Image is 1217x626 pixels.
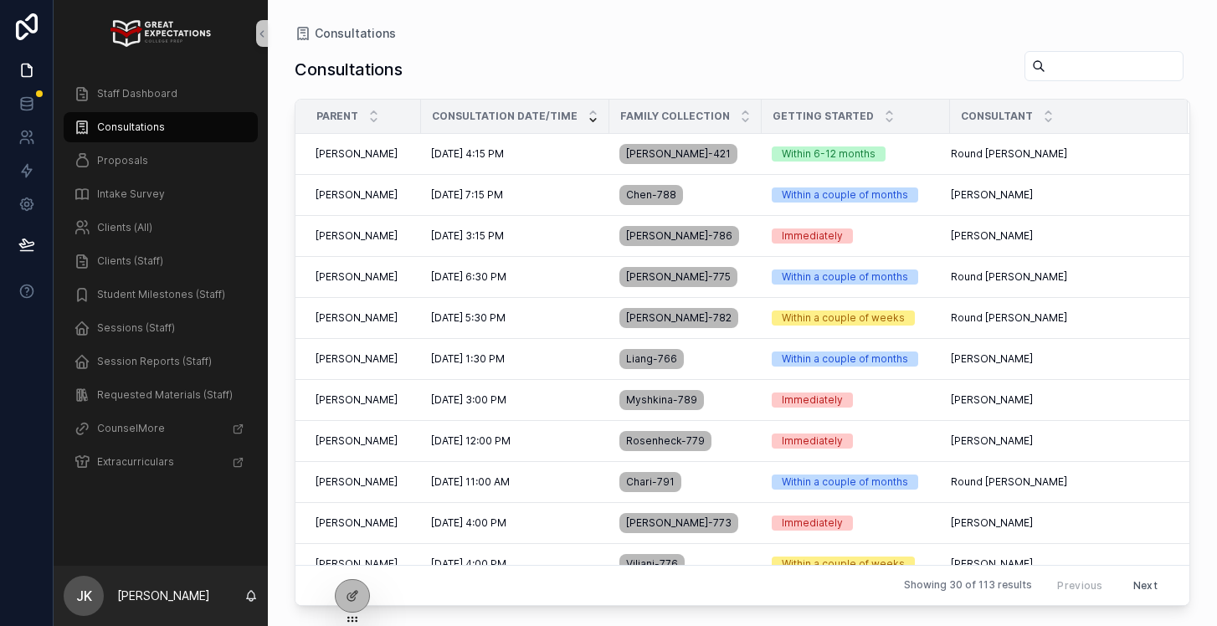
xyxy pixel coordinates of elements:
[951,311,1067,325] span: Round [PERSON_NAME]
[619,346,752,372] a: Liang-766
[431,516,506,530] span: [DATE] 4:00 PM
[431,311,599,325] a: [DATE] 5:30 PM
[110,20,210,47] img: App logo
[951,352,1033,366] span: [PERSON_NAME]
[626,188,676,202] span: Chen-788
[431,516,599,530] a: [DATE] 4:00 PM
[64,413,258,444] a: CounselMore
[97,87,177,100] span: Staff Dashboard
[117,588,210,604] p: [PERSON_NAME]
[951,147,1168,161] a: Round [PERSON_NAME]
[97,455,174,469] span: Extracurriculars
[76,586,92,606] span: JK
[54,67,268,566] div: scrollable content
[64,313,258,343] a: Sessions (Staff)
[316,147,411,161] a: [PERSON_NAME]
[97,221,152,234] span: Clients (All)
[315,25,396,42] span: Consultations
[64,213,258,243] a: Clients (All)
[316,557,398,571] span: [PERSON_NAME]
[431,147,599,161] a: [DATE] 4:15 PM
[782,557,905,572] div: Within a couple of weeks
[316,188,411,202] a: [PERSON_NAME]
[772,516,940,531] a: Immediately
[951,352,1168,366] a: [PERSON_NAME]
[626,270,731,284] span: [PERSON_NAME]-775
[951,188,1168,202] a: [PERSON_NAME]
[316,434,398,448] span: [PERSON_NAME]
[295,25,396,42] a: Consultations
[97,288,225,301] span: Student Milestones (Staff)
[782,516,843,531] div: Immediately
[951,557,1168,571] a: [PERSON_NAME]
[772,393,940,408] a: Immediately
[316,110,358,123] span: Parent
[782,475,908,490] div: Within a couple of months
[431,229,504,243] span: [DATE] 3:15 PM
[316,270,411,284] a: [PERSON_NAME]
[782,310,905,326] div: Within a couple of weeks
[782,351,908,367] div: Within a couple of months
[951,147,1067,161] span: Round [PERSON_NAME]
[782,228,843,244] div: Immediately
[782,393,843,408] div: Immediately
[772,475,940,490] a: Within a couple of months
[431,393,506,407] span: [DATE] 3:00 PM
[782,434,843,449] div: Immediately
[316,229,411,243] a: [PERSON_NAME]
[64,112,258,142] a: Consultations
[772,310,940,326] a: Within a couple of weeks
[431,557,599,571] a: [DATE] 4:00 PM
[619,182,752,208] a: Chen-788
[619,551,752,577] a: Viliani-776
[316,311,398,325] span: [PERSON_NAME]
[431,188,599,202] a: [DATE] 7:15 PM
[97,121,165,134] span: Consultations
[951,516,1168,530] a: [PERSON_NAME]
[951,475,1168,489] a: Round [PERSON_NAME]
[431,475,510,489] span: [DATE] 11:00 AM
[951,229,1168,243] a: [PERSON_NAME]
[316,147,398,161] span: [PERSON_NAME]
[626,352,677,366] span: Liang-766
[97,154,148,167] span: Proposals
[772,187,940,203] a: Within a couple of months
[772,557,940,572] a: Within a couple of weeks
[316,557,411,571] a: [PERSON_NAME]
[97,422,165,435] span: CounselMore
[951,434,1168,448] a: [PERSON_NAME]
[1122,572,1169,598] button: Next
[97,355,212,368] span: Session Reports (Staff)
[431,475,599,489] a: [DATE] 11:00 AM
[431,352,505,366] span: [DATE] 1:30 PM
[951,229,1033,243] span: [PERSON_NAME]
[961,110,1033,123] span: Consultant
[772,351,940,367] a: Within a couple of months
[431,147,504,161] span: [DATE] 4:15 PM
[316,311,411,325] a: [PERSON_NAME]
[64,346,258,377] a: Session Reports (Staff)
[626,516,732,530] span: [PERSON_NAME]-773
[951,270,1067,284] span: Round [PERSON_NAME]
[316,229,398,243] span: [PERSON_NAME]
[431,557,506,571] span: [DATE] 4:00 PM
[951,557,1033,571] span: [PERSON_NAME]
[431,434,599,448] a: [DATE] 12:00 PM
[782,269,908,285] div: Within a couple of months
[619,223,752,249] a: [PERSON_NAME]-786
[316,188,398,202] span: [PERSON_NAME]
[316,352,411,366] a: [PERSON_NAME]
[97,187,165,201] span: Intake Survey
[772,146,940,162] a: Within 6-12 months
[951,393,1168,407] a: [PERSON_NAME]
[97,254,163,268] span: Clients (Staff)
[619,305,752,331] a: [PERSON_NAME]-782
[619,469,752,495] a: Chari-791
[431,229,599,243] a: [DATE] 3:15 PM
[626,475,675,489] span: Chari-791
[316,393,398,407] span: [PERSON_NAME]
[431,434,511,448] span: [DATE] 12:00 PM
[951,434,1033,448] span: [PERSON_NAME]
[619,141,752,167] a: [PERSON_NAME]-421
[951,311,1168,325] a: Round [PERSON_NAME]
